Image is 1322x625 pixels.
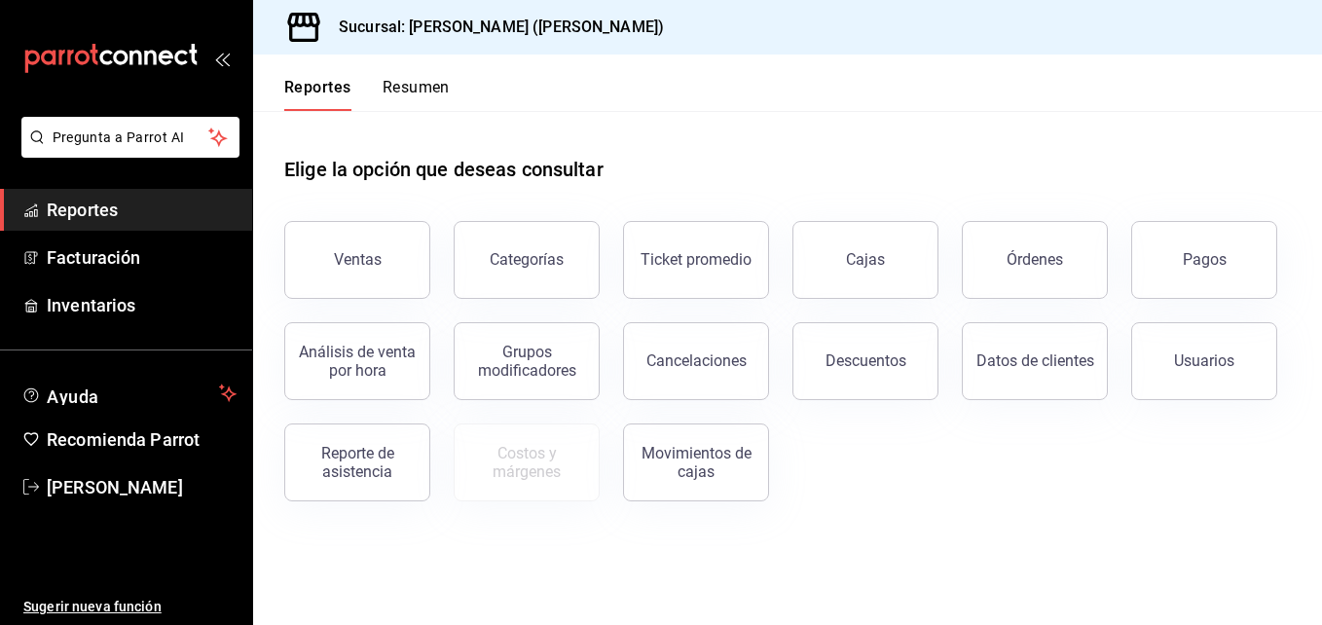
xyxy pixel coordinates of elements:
[383,78,450,111] button: Resumen
[214,51,230,66] button: open_drawer_menu
[623,423,769,501] button: Movimientos de cajas
[454,423,600,501] button: Contrata inventarios para ver este reporte
[284,155,604,184] h1: Elige la opción que deseas consultar
[490,250,564,269] div: Categorías
[284,322,430,400] button: Análisis de venta por hora
[47,247,140,268] font: Facturación
[962,322,1108,400] button: Datos de clientes
[14,141,239,162] a: Pregunta a Parrot AI
[454,221,600,299] button: Categorías
[826,351,906,370] div: Descuentos
[641,250,752,269] div: Ticket promedio
[1007,250,1063,269] div: Órdenes
[792,221,938,299] a: Cajas
[454,322,600,400] button: Grupos modificadores
[23,599,162,614] font: Sugerir nueva función
[466,444,587,481] div: Costos y márgenes
[636,444,756,481] div: Movimientos de cajas
[466,343,587,380] div: Grupos modificadores
[1183,250,1227,269] div: Pagos
[623,221,769,299] button: Ticket promedio
[297,343,418,380] div: Análisis de venta por hora
[1131,322,1277,400] button: Usuarios
[284,423,430,501] button: Reporte de asistencia
[47,477,183,497] font: [PERSON_NAME]
[623,322,769,400] button: Cancelaciones
[284,78,450,111] div: Pestañas de navegación
[323,16,664,39] h3: Sucursal: [PERSON_NAME] ([PERSON_NAME])
[792,322,938,400] button: Descuentos
[47,382,211,405] span: Ayuda
[53,128,209,148] span: Pregunta a Parrot AI
[846,248,886,272] div: Cajas
[1174,351,1234,370] div: Usuarios
[976,351,1094,370] div: Datos de clientes
[646,351,747,370] div: Cancelaciones
[962,221,1108,299] button: Órdenes
[297,444,418,481] div: Reporte de asistencia
[1131,221,1277,299] button: Pagos
[47,295,135,315] font: Inventarios
[47,429,200,450] font: Recomienda Parrot
[47,200,118,220] font: Reportes
[334,250,382,269] div: Ventas
[284,78,351,97] font: Reportes
[284,221,430,299] button: Ventas
[21,117,239,158] button: Pregunta a Parrot AI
